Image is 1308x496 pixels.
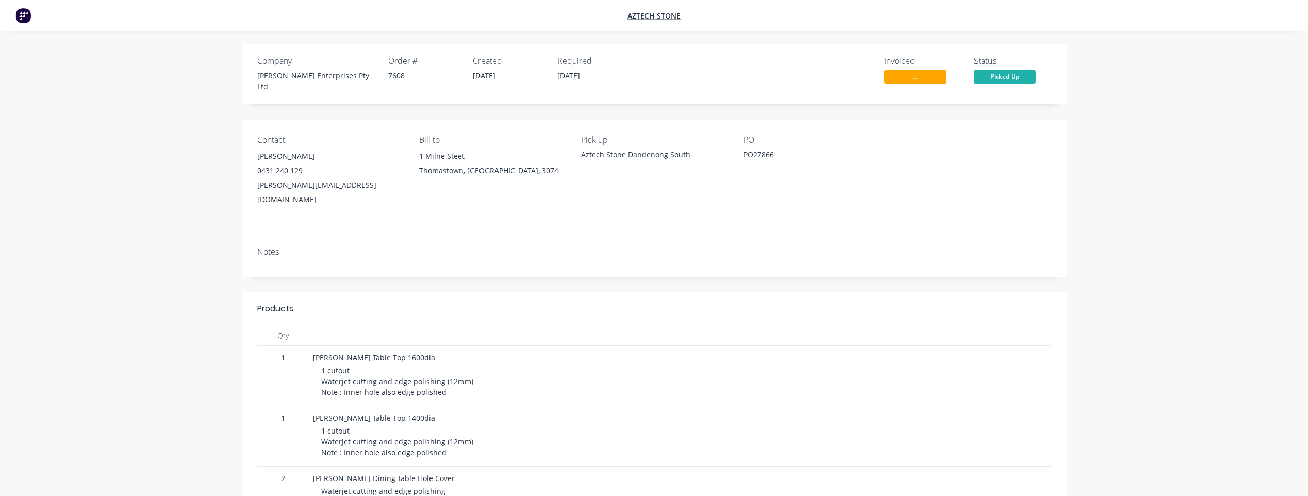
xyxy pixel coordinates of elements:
[419,149,565,163] div: 1 Milne Steet
[473,71,495,80] span: [DATE]
[581,149,726,160] div: Aztech Stone Dandenong South
[257,163,403,178] div: 0431 240 129
[321,426,473,457] span: 1 cutout Waterjet cutting and edge polishing (12mm) Note : Inner hole also edge polished
[261,352,305,363] span: 1
[743,149,872,163] div: PO27866
[557,56,630,66] div: Required
[743,135,889,145] div: PO
[261,473,305,484] span: 2
[974,56,1051,66] div: Status
[313,473,455,483] span: [PERSON_NAME] Dining Table Hole Cover
[419,149,565,182] div: 1 Milne SteetThomastown, [GEOGRAPHIC_DATA], 3074
[388,56,460,66] div: Order #
[388,70,460,81] div: 7608
[261,412,305,423] span: 1
[257,149,403,163] div: [PERSON_NAME]
[321,486,445,496] span: Waterjet cutting and edge polishing
[257,247,1051,257] div: Notes
[581,135,726,145] div: Pick up
[257,135,403,145] div: Contact
[419,163,565,178] div: Thomastown, [GEOGRAPHIC_DATA], 3074
[974,70,1036,83] span: Picked Up
[627,11,681,21] a: Aztech Stone
[257,56,376,66] div: Company
[257,70,376,92] div: [PERSON_NAME] Enterprises Pty Ltd
[257,325,309,346] div: Qty
[257,149,403,207] div: [PERSON_NAME]0431 240 129[PERSON_NAME][EMAIL_ADDRESS][DOMAIN_NAME]
[884,70,946,83] span: ...
[313,413,435,423] span: [PERSON_NAME] Table Top 1400dia
[257,303,293,315] div: Products
[557,71,580,80] span: [DATE]
[257,178,403,207] div: [PERSON_NAME][EMAIL_ADDRESS][DOMAIN_NAME]
[321,366,473,397] span: 1 cutout Waterjet cutting and edge polishing (12mm) Note : Inner hole also edge polished
[419,135,565,145] div: Bill to
[313,353,435,362] span: [PERSON_NAME] Table Top 1600dia
[15,8,31,23] img: Factory
[884,56,962,66] div: Invoiced
[473,56,545,66] div: Created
